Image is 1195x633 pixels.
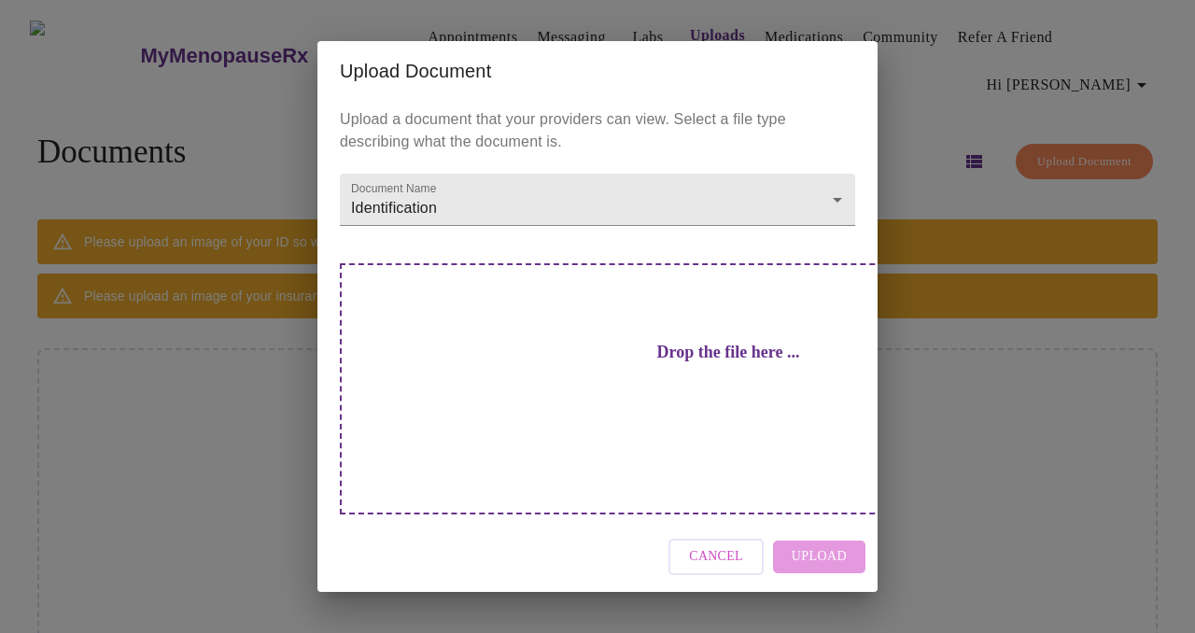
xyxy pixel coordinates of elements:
h3: Drop the file here ... [471,343,986,362]
button: Cancel [668,539,764,575]
span: Cancel [689,545,743,569]
h2: Upload Document [340,56,855,86]
p: Upload a document that your providers can view. Select a file type describing what the document is. [340,108,855,153]
div: Identification [340,174,855,226]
